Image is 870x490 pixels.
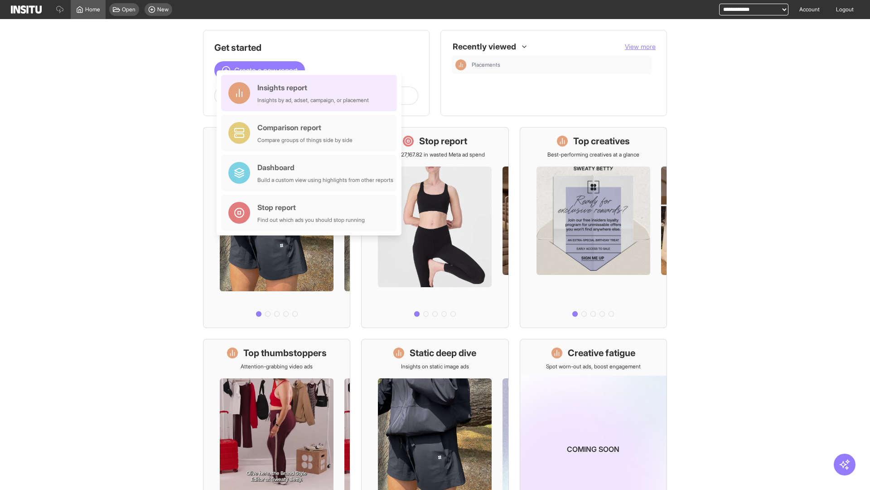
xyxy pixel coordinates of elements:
[234,65,298,76] span: Create a new report
[122,6,135,13] span: Open
[257,122,353,133] div: Comparison report
[625,43,656,50] span: View more
[241,363,313,370] p: Attention-grabbing video ads
[410,347,476,359] h1: Static deep dive
[401,363,469,370] p: Insights on static image ads
[257,162,393,173] div: Dashboard
[520,127,667,328] a: Top creativesBest-performing creatives at a glance
[214,61,305,79] button: Create a new report
[257,202,365,213] div: Stop report
[455,59,466,70] div: Insights
[257,137,353,144] div: Compare groups of things side by side
[214,41,418,54] h1: Get started
[257,176,393,184] div: Build a custom view using highlights from other reports
[547,151,639,158] p: Best-performing creatives at a glance
[85,6,100,13] span: Home
[11,5,42,14] img: Logo
[573,135,630,147] h1: Top creatives
[257,82,369,93] div: Insights report
[361,127,508,328] a: Stop reportSave £27,167.82 in wasted Meta ad spend
[243,347,327,359] h1: Top thumbstoppers
[472,61,648,69] span: Placements
[472,61,500,69] span: Placements
[257,216,365,224] div: Find out which ads you should stop running
[257,97,369,104] div: Insights by ad, adset, campaign, or placement
[157,6,169,13] span: New
[203,127,350,328] a: What's live nowSee all active ads instantly
[625,42,656,51] button: View more
[419,135,467,147] h1: Stop report
[385,151,485,158] p: Save £27,167.82 in wasted Meta ad spend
